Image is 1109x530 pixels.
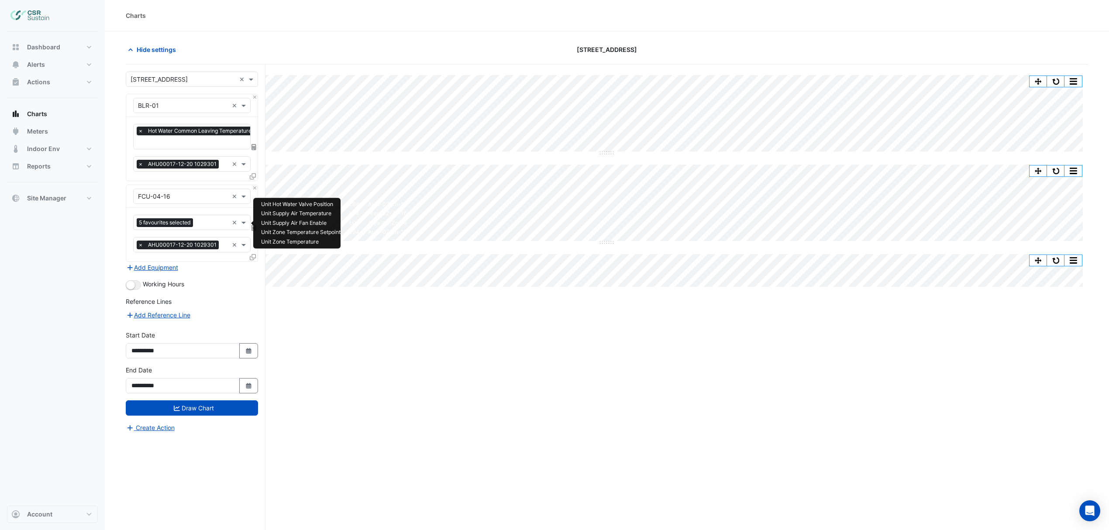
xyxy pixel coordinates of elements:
[250,253,256,261] span: Clone Favourites and Tasks from this Equipment to other Equipment
[126,11,146,20] div: Charts
[27,510,52,519] span: Account
[7,38,98,56] button: Dashboard
[126,310,191,320] button: Add Reference Line
[11,60,20,69] app-icon: Alerts
[27,127,48,136] span: Meters
[345,218,364,228] td: L04
[10,7,50,24] img: Company Logo
[1064,255,1082,266] button: More Options
[1079,500,1100,521] div: Open Intercom Messenger
[252,94,258,100] button: Close
[245,382,253,389] fa-icon: Select Date
[137,127,145,135] span: ×
[27,194,66,203] span: Site Manager
[232,240,239,249] span: Clear
[126,262,179,272] button: Add Equipment
[345,237,364,247] td: L04
[239,75,247,84] span: Clear
[1047,165,1064,176] button: Reset
[1030,165,1047,176] button: Pan
[257,237,345,247] td: Unit Zone Temperature
[1030,76,1047,87] button: Pan
[252,185,258,191] button: Close
[232,218,239,227] span: Clear
[257,218,345,228] td: Unit Supply Air Fan Enable
[232,159,239,169] span: Clear
[11,78,20,86] app-icon: Actions
[364,209,411,219] td: Area-02-Zn-16
[137,160,145,169] span: ×
[1030,255,1047,266] button: Pan
[345,200,364,209] td: L04
[345,209,364,219] td: L04
[146,160,219,169] span: AHU00017-12-20 1029301
[250,224,258,231] span: Choose Function
[7,56,98,73] button: Alerts
[137,218,193,227] span: 5 favourites selected
[364,200,411,209] td: Area-02-Zn-16
[7,123,98,140] button: Meters
[245,347,253,354] fa-icon: Select Date
[1064,165,1082,176] button: More Options
[364,237,411,247] td: Area-02-Zn-16
[27,43,60,52] span: Dashboard
[7,105,98,123] button: Charts
[27,78,50,86] span: Actions
[250,143,258,151] span: Choose Function
[11,194,20,203] app-icon: Site Manager
[364,218,411,228] td: Area-02-Zn-16
[345,228,364,237] td: L04
[126,330,155,340] label: Start Date
[7,506,98,523] button: Account
[257,209,345,219] td: Unit Supply Air Temperature
[126,400,258,416] button: Draw Chart
[27,145,60,153] span: Indoor Env
[146,241,219,249] span: AHU00017-12-20 1029301
[577,45,637,54] span: [STREET_ADDRESS]
[257,200,345,209] td: Unit Hot Water Valve Position
[1047,255,1064,266] button: Reset
[137,241,145,249] span: ×
[137,45,176,54] span: Hide settings
[11,145,20,153] app-icon: Indoor Env
[11,162,20,171] app-icon: Reports
[11,127,20,136] app-icon: Meters
[364,228,411,237] td: Area-02-Zn-16
[232,101,239,110] span: Clear
[232,192,239,201] span: Clear
[27,162,51,171] span: Reports
[27,110,47,118] span: Charts
[1064,76,1082,87] button: More Options
[7,140,98,158] button: Indoor Env
[11,110,20,118] app-icon: Charts
[143,280,184,288] span: Working Hours
[7,158,98,175] button: Reports
[250,172,256,180] span: Clone Favourites and Tasks from this Equipment to other Equipment
[7,73,98,91] button: Actions
[11,43,20,52] app-icon: Dashboard
[27,60,45,69] span: Alerts
[7,189,98,207] button: Site Manager
[126,365,152,375] label: End Date
[257,228,345,237] td: Unit Zone Temperature Setpoint
[126,297,172,306] label: Reference Lines
[126,42,182,57] button: Hide settings
[126,423,175,433] button: Create Action
[1047,76,1064,87] button: Reset
[146,127,281,135] span: Hot Water Common Leaving Temperature - R, LPHW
